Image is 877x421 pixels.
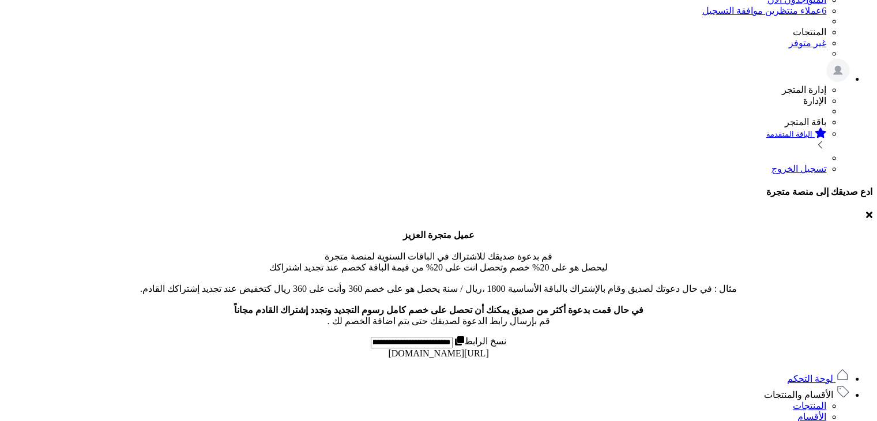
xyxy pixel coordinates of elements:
[453,336,506,346] label: نسخ الرابط
[5,348,872,359] div: [URL][DOMAIN_NAME]
[5,127,826,153] a: الباقة المتقدمة
[403,230,475,240] b: عميل متجرة العزيز
[771,164,826,174] a: تسجيل الخروج
[766,130,812,138] small: الباقة المتقدمة
[5,27,826,37] li: المنتجات
[234,305,643,315] b: في حال قمت بدعوة أكثر من صديق يمكنك أن تحصل على خصم كامل رسوم التجديد وتجدد إشتراك القادم مجاناً
[822,6,826,16] span: 6
[5,230,872,326] p: قم بدعوة صديقك للاشتراك في الباقات السنوية لمنصة متجرة ليحصل هو على 20% خصم وتحصل انت على 20% من ...
[702,6,826,16] a: 6عملاء منتظرين موافقة التسجيل
[5,116,826,127] li: باقة المتجر
[793,401,826,411] a: المنتجات
[782,85,826,95] span: إدارة المتجر
[5,186,872,197] h4: ادع صديقك إلى منصة متجرة
[789,38,826,48] a: غير متوفر
[787,374,849,384] a: لوحة التحكم
[764,390,833,400] span: الأقسام والمنتجات
[5,95,826,106] li: الإدارة
[787,374,833,384] span: لوحة التحكم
